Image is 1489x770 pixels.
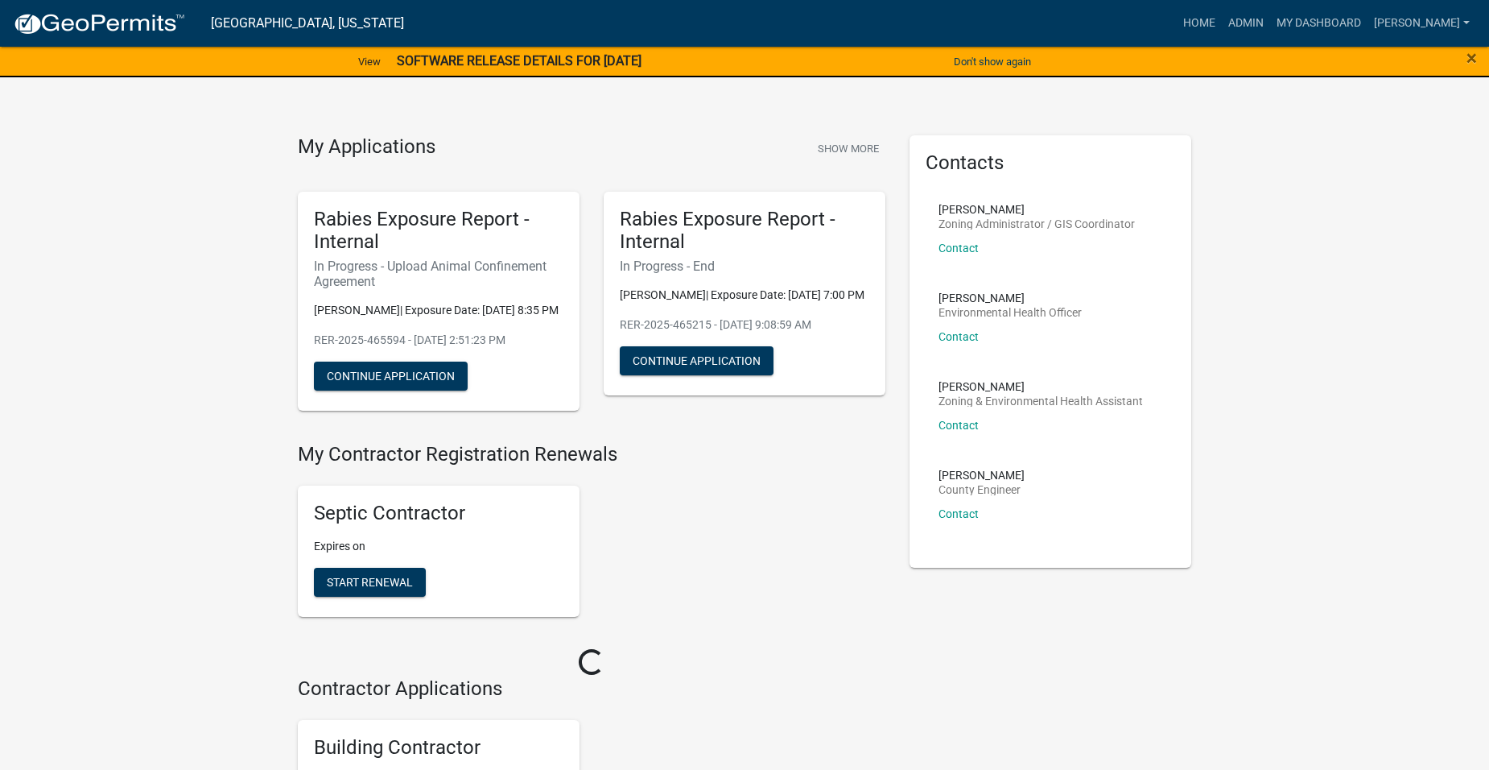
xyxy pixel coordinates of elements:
a: Admin [1222,8,1270,39]
h5: Contacts [926,151,1175,175]
p: [PERSON_NAME]| Exposure Date: [DATE] 7:00 PM [620,287,869,304]
h4: Contractor Applications [298,677,885,701]
h5: Septic Contractor [314,502,563,525]
h6: In Progress - End [620,259,869,274]
p: [PERSON_NAME] [938,381,1143,392]
p: County Engineer [938,484,1025,495]
button: Close [1466,48,1477,68]
span: × [1466,47,1477,69]
a: [PERSON_NAME] [1367,8,1476,39]
wm-registration-list-section: My Contractor Registration Renewals [298,443,885,630]
button: Don't show again [947,48,1037,75]
p: RER-2025-465215 - [DATE] 9:08:59 AM [620,317,869,333]
a: View [352,48,387,75]
h5: Building Contractor [314,736,563,760]
a: Contact [938,330,979,343]
p: RER-2025-465594 - [DATE] 2:51:23 PM [314,332,563,349]
p: [PERSON_NAME] [938,292,1082,304]
a: Contact [938,242,979,255]
p: [PERSON_NAME] [938,204,1135,215]
strong: SOFTWARE RELEASE DETAILS FOR [DATE] [397,53,641,68]
p: [PERSON_NAME]| Exposure Date: [DATE] 8:35 PM [314,302,563,319]
button: Start Renewal [314,568,426,597]
button: Continue Application [314,362,468,391]
h4: My Applications [298,135,435,159]
a: Contact [938,507,979,520]
h4: My Contractor Registration Renewals [298,443,885,466]
a: [GEOGRAPHIC_DATA], [US_STATE] [211,10,404,37]
p: Environmental Health Officer [938,307,1082,318]
h6: In Progress - Upload Animal Confinement Agreement [314,259,563,289]
span: Start Renewal [327,576,413,589]
button: Continue Application [620,346,773,375]
a: Contact [938,419,979,432]
p: Zoning & Environmental Health Assistant [938,395,1143,407]
h5: Rabies Exposure Report - Internal [314,208,563,255]
a: My Dashboard [1270,8,1367,39]
p: [PERSON_NAME] [938,470,1025,481]
a: Home [1177,8,1222,39]
button: Show More [811,135,885,162]
p: Expires on [314,538,563,555]
h5: Rabies Exposure Report - Internal [620,208,869,255]
p: Zoning Administrator / GIS Coordinator [938,218,1135,230]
